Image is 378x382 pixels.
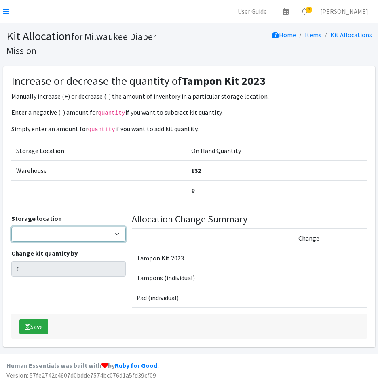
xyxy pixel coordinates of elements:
code: quantity [88,126,115,133]
strong: 132 [191,166,201,174]
span: Version: 57fe2742c4607d0bdde7574bc076d1a5fd39cf09 [6,371,156,379]
a: Items [305,31,321,39]
a: Kit Allocations [330,31,372,39]
p: Manually increase (+) or decrease (-) the amount of inventory in a particular storage location. [11,91,367,101]
td: Warehouse [11,160,187,180]
td: On Hand Quantity [186,141,367,160]
a: 8 [295,3,314,19]
h1: Kit Allocation [6,29,186,57]
td: Change [294,229,367,248]
strong: 0 [191,186,194,194]
label: Change kit quantity by [11,248,78,258]
h4: Allocation Change Summary [132,214,367,225]
small: for Milwaukee Diaper Mission [6,31,156,57]
label: Storage location [11,214,62,223]
h3: Increase or decrease the quantity of [11,74,367,88]
span: 8 [306,7,312,13]
a: User Guide [231,3,273,19]
td: Storage Location [11,141,187,160]
button: Save [19,319,48,334]
td: Tampon Kit 2023 [132,248,294,268]
a: [PERSON_NAME] [314,3,375,19]
td: Tampons (individual) [132,268,294,288]
p: Enter a negative (-) amount for if you want to subtract kit quantity. [11,107,367,118]
a: Ruby for Good [115,361,157,369]
a: Home [272,31,296,39]
p: Simply enter an amount for if you want to add kit quantity. [11,124,367,134]
code: quantity [98,110,125,116]
strong: Human Essentials was built with by . [6,361,159,369]
strong: Tampon Kit 2023 [182,73,266,88]
td: Pad (individual) [132,288,294,308]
